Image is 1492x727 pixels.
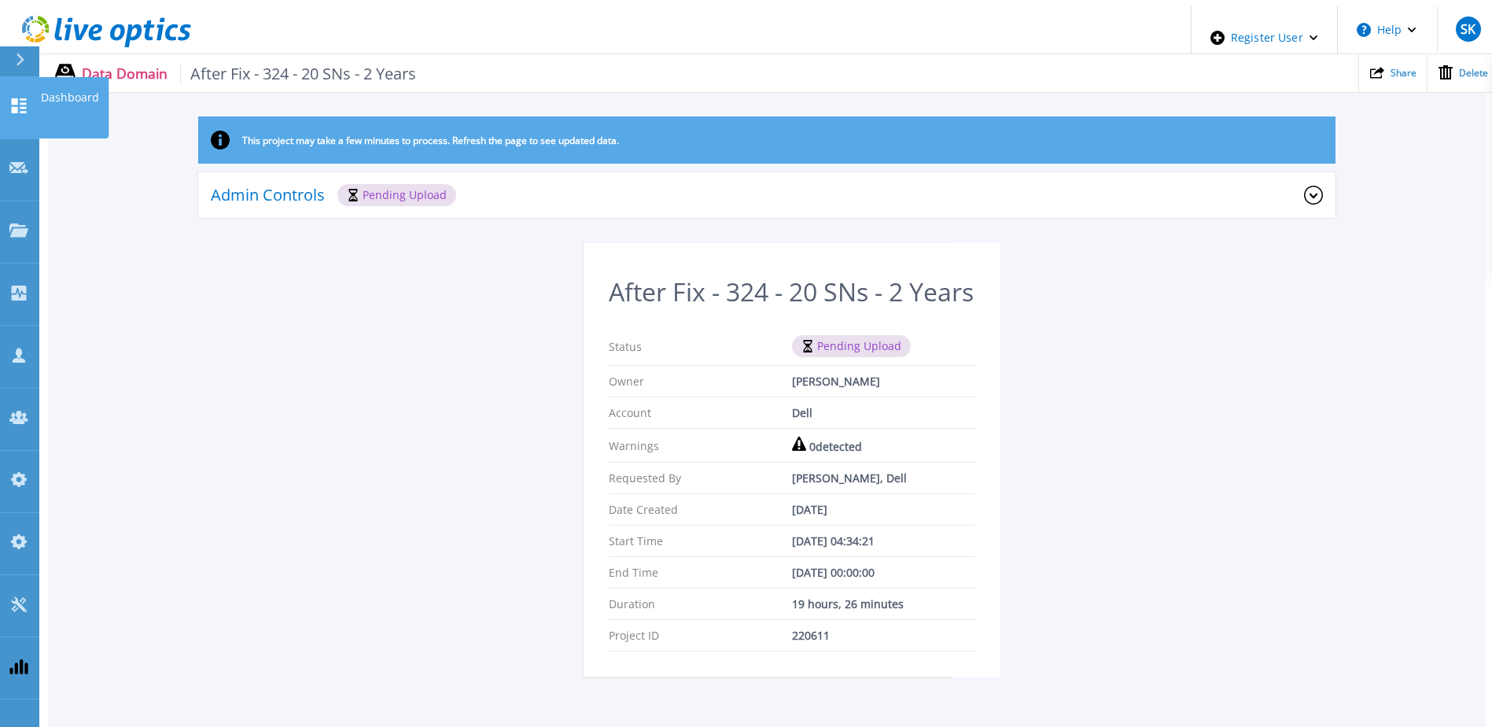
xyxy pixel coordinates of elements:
[609,628,792,643] p: Project ID
[609,335,792,357] p: Status
[609,405,792,420] p: Account
[41,77,99,118] p: Dashboard
[1461,23,1475,35] span: SK
[792,596,975,611] div: 19 hours, 26 minutes
[792,437,975,454] div: 0 detected
[1338,6,1436,54] button: Help
[792,565,975,580] div: [DATE] 00:00:00
[609,374,792,389] p: Owner
[609,502,792,517] p: Date Created
[609,596,792,611] p: Duration
[337,184,456,206] div: Pending Upload
[792,374,975,389] div: [PERSON_NAME]
[609,533,792,548] p: Start Time
[609,565,792,580] p: End Time
[792,335,911,357] div: Pending Upload
[211,187,325,203] p: Admin Controls
[180,63,417,84] span: After Fix - 324 - 20 SNs - 2 Years
[792,471,975,485] div: [PERSON_NAME], Dell
[792,502,975,517] div: [DATE]
[82,63,417,84] p: Data Domain
[1192,6,1337,69] div: Register User
[242,135,619,146] p: This project may take a few minutes to process. Refresh the page to see updated data.
[1459,68,1488,78] span: Delete
[792,628,975,643] div: 220611
[1391,68,1416,78] span: Share
[792,405,975,420] div: Dell
[609,437,792,454] p: Warnings
[792,533,975,548] div: [DATE] 04:34:21
[609,275,975,308] h2: After Fix - 324 - 20 SNs - 2 Years
[609,471,792,485] p: Requested By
